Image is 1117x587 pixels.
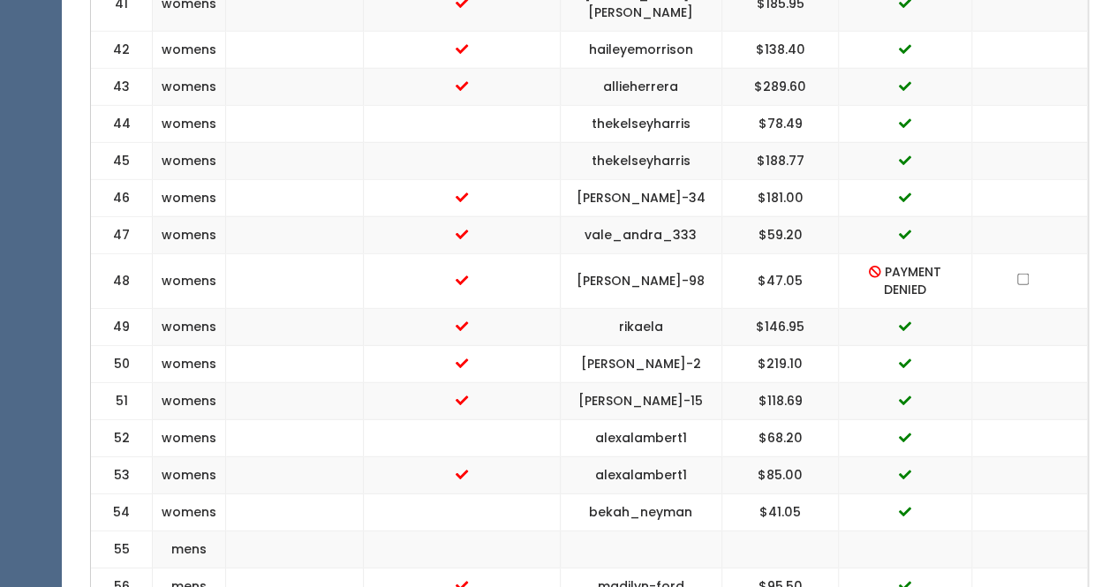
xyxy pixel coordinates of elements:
[91,253,153,308] td: 48
[153,68,226,105] td: womens
[721,457,839,494] td: $85.00
[721,179,839,216] td: $181.00
[153,420,226,457] td: womens
[153,105,226,142] td: womens
[153,383,226,420] td: womens
[153,216,226,253] td: womens
[153,31,226,68] td: womens
[153,457,226,494] td: womens
[91,68,153,105] td: 43
[560,383,721,420] td: [PERSON_NAME]-15
[721,309,839,346] td: $146.95
[721,142,839,179] td: $188.77
[560,142,721,179] td: thekelseyharris
[91,531,153,568] td: 55
[721,31,839,68] td: $138.40
[721,68,839,105] td: $289.60
[153,309,226,346] td: womens
[721,105,839,142] td: $78.49
[153,179,226,216] td: womens
[153,346,226,383] td: womens
[560,457,721,494] td: alexalambert1
[91,105,153,142] td: 44
[560,31,721,68] td: haileyemorrison
[91,457,153,494] td: 53
[721,494,839,531] td: $41.05
[153,531,226,568] td: mens
[721,216,839,253] td: $59.20
[91,494,153,531] td: 54
[91,216,153,253] td: 47
[560,179,721,216] td: [PERSON_NAME]-34
[884,263,941,299] span: PAYMENT DENIED
[153,494,226,531] td: womens
[721,383,839,420] td: $118.69
[560,309,721,346] td: rikaela
[721,346,839,383] td: $219.10
[91,420,153,457] td: 52
[153,142,226,179] td: womens
[91,346,153,383] td: 50
[560,346,721,383] td: [PERSON_NAME]-2
[560,253,721,308] td: [PERSON_NAME]-98
[560,68,721,105] td: allieherrera
[721,253,839,308] td: $47.05
[560,216,721,253] td: vale_andra_333
[721,420,839,457] td: $68.20
[91,31,153,68] td: 42
[91,142,153,179] td: 45
[560,420,721,457] td: alexalambert1
[91,309,153,346] td: 49
[91,383,153,420] td: 51
[560,494,721,531] td: bekah_neyman
[153,253,226,308] td: womens
[560,105,721,142] td: thekelseyharris
[91,179,153,216] td: 46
